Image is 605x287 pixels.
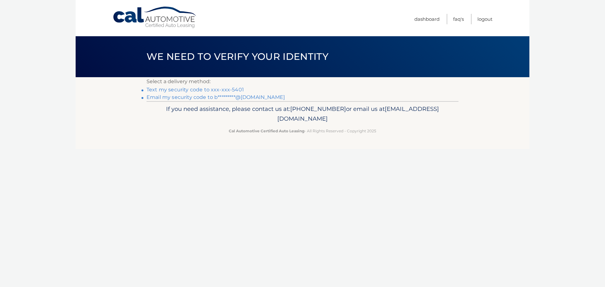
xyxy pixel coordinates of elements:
p: Select a delivery method: [147,77,458,86]
a: Logout [477,14,493,24]
span: We need to verify your identity [147,51,328,62]
a: FAQ's [453,14,464,24]
strong: Cal Automotive Certified Auto Leasing [229,129,304,133]
a: Cal Automotive [112,6,198,29]
a: Dashboard [414,14,440,24]
p: If you need assistance, please contact us at: or email us at [151,104,454,124]
a: Text my security code to xxx-xxx-5401 [147,87,244,93]
span: [PHONE_NUMBER] [290,105,346,112]
p: - All Rights Reserved - Copyright 2025 [151,128,454,134]
a: Email my security code to b*********@[DOMAIN_NAME] [147,94,285,100]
